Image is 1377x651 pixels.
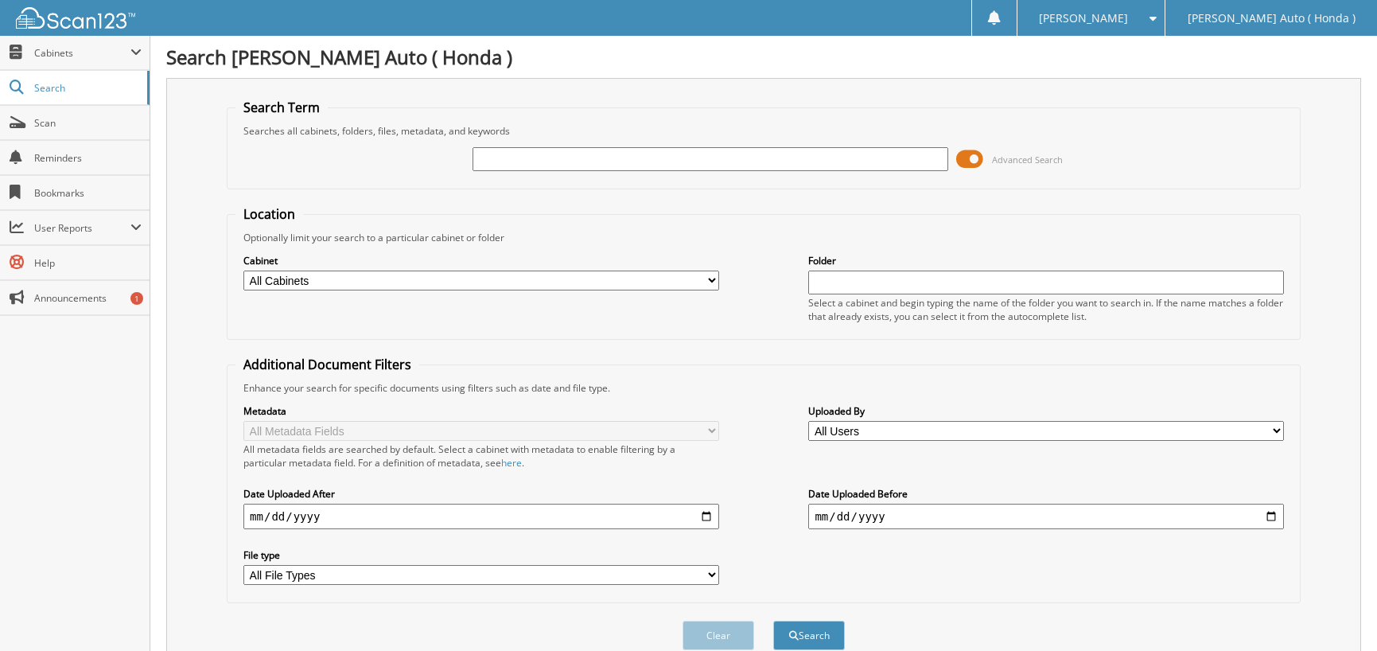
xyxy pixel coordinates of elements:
legend: Location [235,205,303,223]
label: Folder [808,254,1284,267]
label: Cabinet [243,254,719,267]
h1: Search [PERSON_NAME] Auto ( Honda ) [166,44,1361,70]
legend: Additional Document Filters [235,356,419,373]
label: Uploaded By [808,404,1284,418]
span: [PERSON_NAME] [1039,14,1128,23]
span: Advanced Search [992,154,1063,166]
span: Help [34,256,142,270]
span: Reminders [34,151,142,165]
a: here [501,456,522,470]
label: Date Uploaded Before [808,487,1284,501]
input: start [243,504,719,529]
span: Cabinets [34,46,130,60]
div: Searches all cabinets, folders, files, metadata, and keywords [235,124,1292,138]
div: 1 [130,292,143,305]
span: User Reports [34,221,130,235]
legend: Search Term [235,99,328,116]
img: scan123-logo-white.svg [16,7,135,29]
span: Scan [34,116,142,130]
button: Clear [683,621,754,650]
div: Enhance your search for specific documents using filters such as date and file type. [235,381,1292,395]
label: File type [243,548,719,562]
div: All metadata fields are searched by default. Select a cabinet with metadata to enable filtering b... [243,442,719,470]
span: Bookmarks [34,186,142,200]
span: [PERSON_NAME] Auto ( Honda ) [1188,14,1356,23]
label: Metadata [243,404,719,418]
span: Announcements [34,291,142,305]
iframe: Chat Widget [1297,575,1377,651]
button: Search [773,621,845,650]
span: Search [34,81,139,95]
div: Optionally limit your search to a particular cabinet or folder [235,231,1292,244]
label: Date Uploaded After [243,487,719,501]
input: end [808,504,1284,529]
div: Select a cabinet and begin typing the name of the folder you want to search in. If the name match... [808,296,1284,323]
